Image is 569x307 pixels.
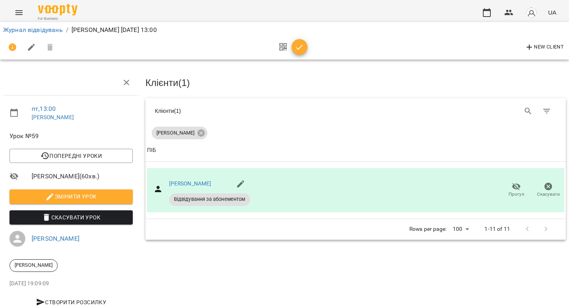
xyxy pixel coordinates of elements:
[537,191,560,198] span: Скасувати
[32,114,74,120] a: [PERSON_NAME]
[9,131,133,141] span: Урок №59
[72,25,157,35] p: [PERSON_NAME] [DATE] 13:00
[16,151,126,161] span: Попередні уроки
[152,129,199,137] span: [PERSON_NAME]
[9,210,133,225] button: Скасувати Урок
[16,213,126,222] span: Скасувати Урок
[3,25,566,35] nav: breadcrumb
[66,25,68,35] li: /
[32,235,79,242] a: [PERSON_NAME]
[509,191,524,198] span: Прогул
[9,280,133,288] p: [DATE] 19:09:09
[169,180,211,187] a: [PERSON_NAME]
[532,179,564,201] button: Скасувати
[145,98,566,124] div: Table Toolbar
[155,107,350,115] div: Клієнти ( 1 )
[13,298,130,307] span: Створити розсилку
[10,262,57,269] span: [PERSON_NAME]
[147,146,156,155] div: ПІБ
[484,225,510,233] p: 1-11 of 11
[450,223,472,235] div: 100
[500,179,532,201] button: Прогул
[32,105,56,112] a: пт , 13:00
[147,146,156,155] div: Sort
[9,189,133,204] button: Змінити урок
[3,26,63,34] a: Журнал відвідувань
[9,259,58,272] div: [PERSON_NAME]
[545,5,560,20] button: UA
[38,4,77,15] img: Voopty Logo
[519,102,538,121] button: Search
[537,102,556,121] button: Фільтр
[16,192,126,201] span: Змінити урок
[9,149,133,163] button: Попередні уроки
[526,7,537,18] img: avatar_s.png
[523,41,566,54] button: New Client
[147,146,564,155] span: ПІБ
[152,127,207,139] div: [PERSON_NAME]
[32,172,133,181] span: [PERSON_NAME] ( 60 хв. )
[169,196,250,203] span: Відвідування за абонементом
[38,16,77,21] span: For Business
[525,43,564,52] span: New Client
[145,78,566,88] h3: Клієнти ( 1 )
[409,225,447,233] p: Rows per page:
[9,3,28,22] button: Menu
[548,8,556,17] span: UA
